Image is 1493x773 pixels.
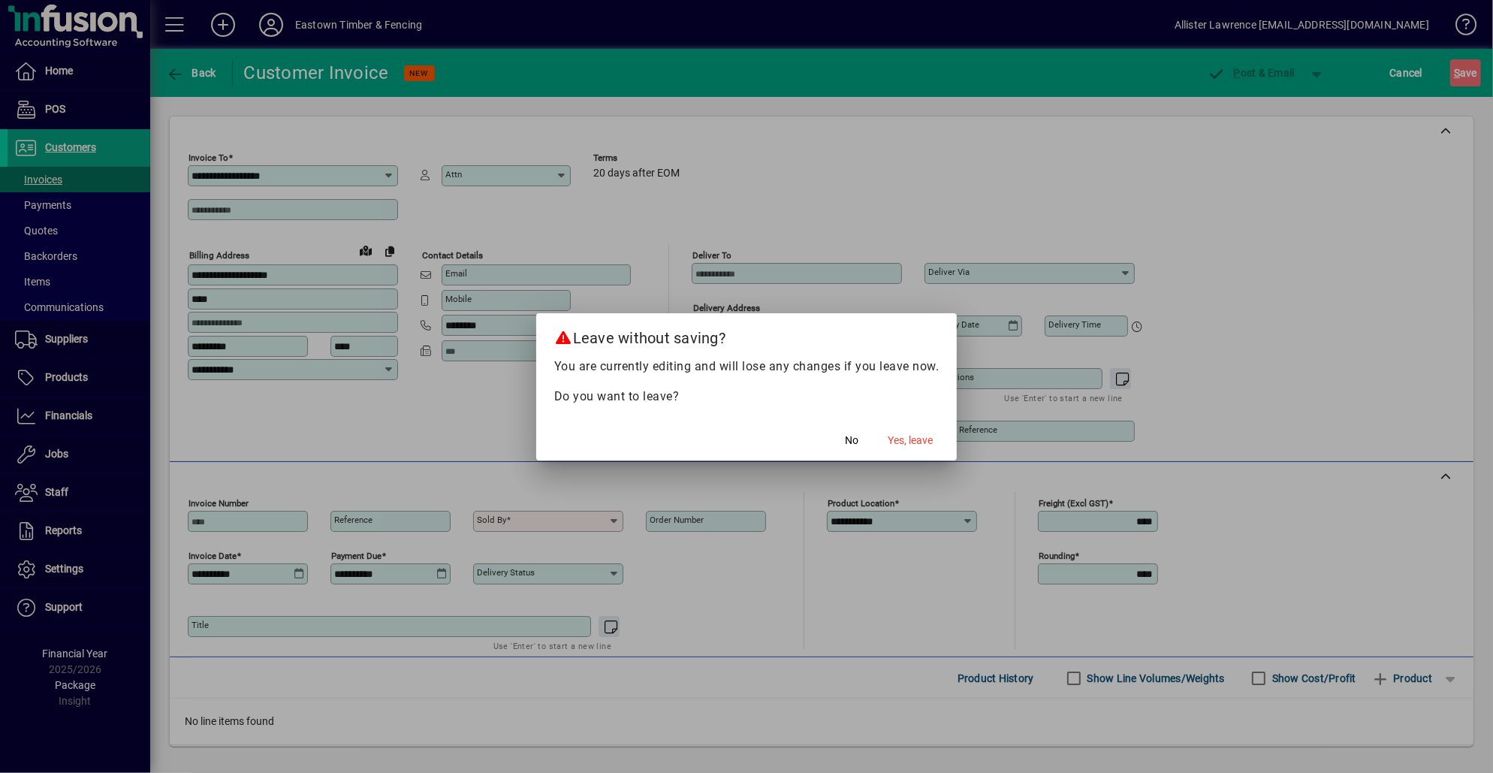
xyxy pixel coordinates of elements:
[828,427,876,454] button: No
[554,388,940,406] p: Do you want to leave?
[888,433,933,448] span: Yes, leave
[536,313,958,357] h2: Leave without saving?
[882,427,939,454] button: Yes, leave
[845,433,858,448] span: No
[554,358,940,376] p: You are currently editing and will lose any changes if you leave now.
